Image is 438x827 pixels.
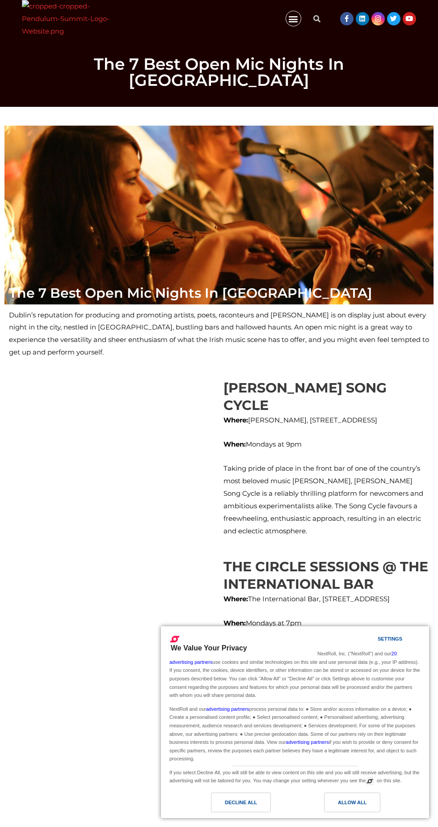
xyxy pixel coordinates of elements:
div: NextRoll, Inc. ("NextRoll") and our use cookies and similar technologies on this site and use per... [168,649,422,700]
div: Menu Toggle [286,11,301,26]
a: Settings [362,632,383,648]
div: Allow All [338,797,366,807]
p: Dublin’s reputation for producing and promoting artists, poets, raconteurs and [PERSON_NAME] is o... [9,309,429,359]
strong: Where: [223,416,248,424]
span: We Value Your Privacy [171,644,247,652]
h2: The 7 Best Open Mic Nights In [GEOGRAPHIC_DATA] [9,287,429,300]
div: Decline All [225,797,257,807]
div: If you select Decline All, you will still be able to view content on this site and you will still... [168,766,422,786]
p: The International Bar, [STREET_ADDRESS] [223,593,429,605]
a: advertising partners [286,739,329,745]
a: advertising partners [206,706,249,712]
a: Allow All [295,793,424,817]
a: Decline All [166,793,295,817]
p: Mondays at 9pm [223,438,429,451]
h2: [PERSON_NAME] SONG CYCLE [223,379,429,414]
p: [PERSON_NAME], [STREET_ADDRESS] [223,414,429,426]
strong: When: [223,619,246,627]
h2: THE CIRCLE SESSIONS @ THE INTERNATIONAL BAR [223,558,429,593]
div: Settings [378,634,402,644]
div: Search [308,10,326,28]
p: Taking pride of place in the front bar of one of the country’s most beloved music [PERSON_NAME], ... [223,462,429,537]
h1: The 7 Best Open Mic Nights In [GEOGRAPHIC_DATA] [4,56,434,88]
strong: When: [223,440,246,448]
div: NextRoll and our process personal data to: ● Store and/or access information on a device; ● Creat... [168,703,422,764]
strong: Where: [223,595,248,603]
iframe: International Bar 23 Wicklow St, Dublin, D02 VH59, Ireland [9,558,215,737]
iframe: 25 Wexford St, Portobello, Dublin 2, D02 H527, Ireland [9,379,215,513]
p: Mondays at 7pm [223,617,429,629]
a: 20 advertising partners [169,651,397,665]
